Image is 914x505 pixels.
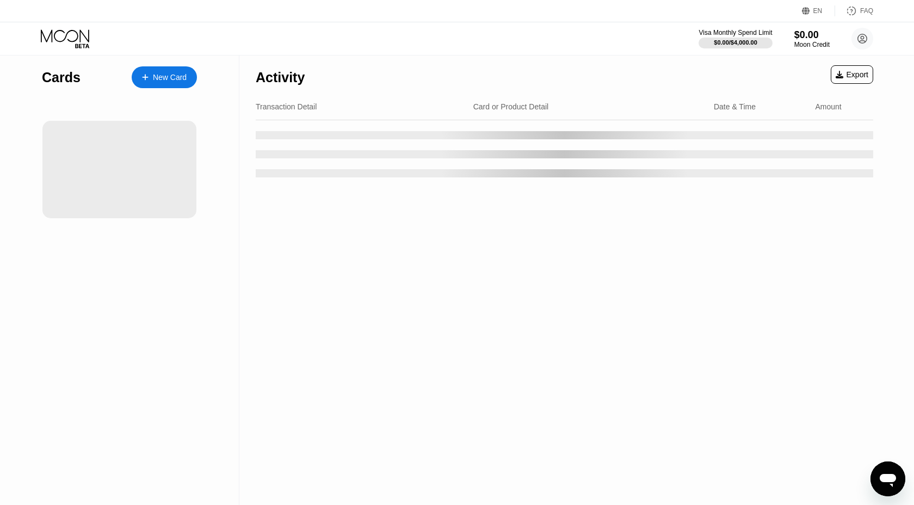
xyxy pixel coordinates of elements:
[836,70,868,79] div: Export
[815,102,841,111] div: Amount
[714,102,756,111] div: Date & Time
[256,70,305,85] div: Activity
[802,5,835,16] div: EN
[714,39,757,46] div: $0.00 / $4,000.00
[473,102,549,111] div: Card or Product Detail
[835,5,873,16] div: FAQ
[831,65,873,84] div: Export
[42,70,81,85] div: Cards
[813,7,823,15] div: EN
[153,73,187,82] div: New Card
[699,29,772,36] div: Visa Monthly Spend Limit
[256,102,317,111] div: Transaction Detail
[699,29,772,48] div: Visa Monthly Spend Limit$0.00/$4,000.00
[794,29,830,48] div: $0.00Moon Credit
[132,66,197,88] div: New Card
[860,7,873,15] div: FAQ
[794,41,830,48] div: Moon Credit
[794,29,830,41] div: $0.00
[870,461,905,496] iframe: Button to launch messaging window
